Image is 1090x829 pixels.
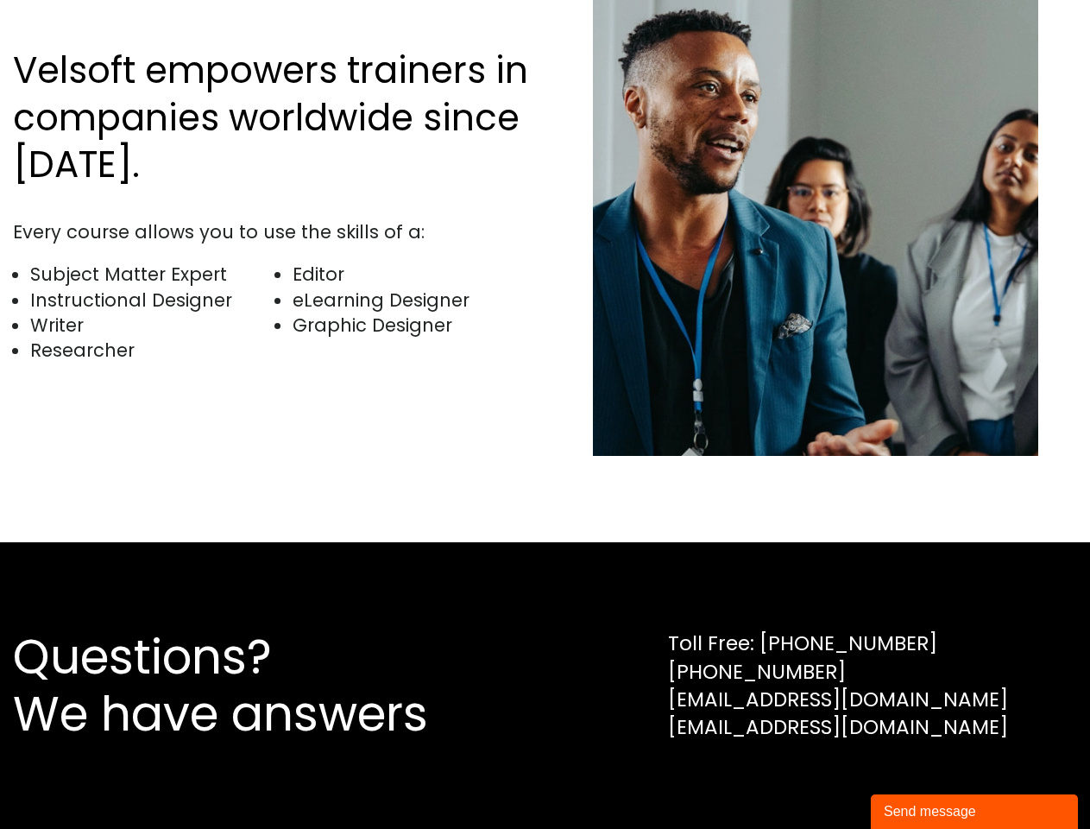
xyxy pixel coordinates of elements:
[293,262,537,287] li: Editor
[13,219,537,244] div: Every course allows you to use the skills of a:
[13,629,490,743] h2: Questions? We have answers
[30,262,274,287] li: Subject Matter Expert
[30,338,274,363] li: Researcher
[293,288,537,313] li: eLearning Designer
[30,288,274,313] li: Instructional Designer
[668,630,1008,741] div: Toll Free: [PHONE_NUMBER] [PHONE_NUMBER] [EMAIL_ADDRESS][DOMAIN_NAME] [EMAIL_ADDRESS][DOMAIN_NAME]
[30,313,274,338] li: Writer
[13,47,537,189] h2: Velsoft empowers trainers in companies worldwide since [DATE].
[871,791,1081,829] iframe: chat widget
[293,313,537,338] li: Graphic Designer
